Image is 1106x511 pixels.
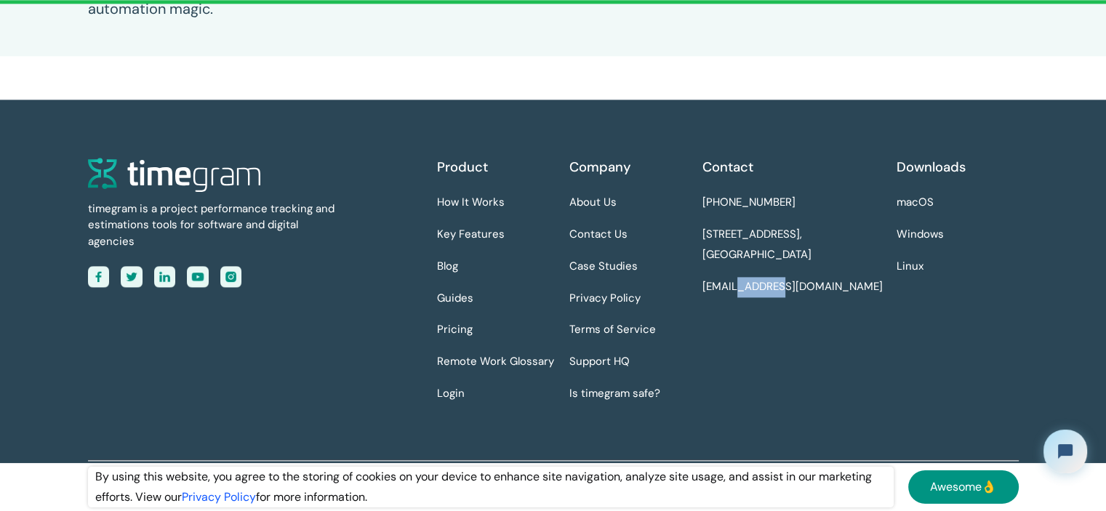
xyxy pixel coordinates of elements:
a: Blog [437,257,458,277]
a: [PHONE_NUMBER] [702,193,796,213]
a: Terms of Service [569,320,656,340]
a: Awesome👌 [908,470,1019,504]
a: timegram is a project performance tracking and estimations tools for software and digital agencies [88,158,342,250]
iframe: Tidio Chat [1031,417,1099,486]
a: Linux [897,257,923,277]
div: Contact [702,158,753,178]
a: Windows [897,225,944,245]
a: Case Studies [569,257,638,277]
a: Support HQ [569,352,630,372]
a: Privacy Policy [182,489,256,504]
a: About Us [569,193,617,213]
a: macOS [897,193,934,213]
a: Remote Work Glossary [437,352,554,372]
a: Login [437,384,465,404]
a: [STREET_ADDRESS],[GEOGRAPHIC_DATA] [702,225,812,265]
a: Pricing [437,320,473,340]
a: Guides [437,289,473,309]
div: Downloads [897,158,966,178]
a: How It Works [437,193,505,213]
div: Product [437,158,488,178]
a: [EMAIL_ADDRESS][DOMAIN_NAME] [702,277,883,297]
div: By using this website, you agree to the storing of cookies on your device to enhance site navigat... [88,467,894,507]
div: timegram is a project performance tracking and estimations tools for software and digital agencies [88,201,342,250]
a: Privacy Policy [569,289,641,309]
a: Contact Us [569,225,628,245]
div: Company [569,158,631,178]
a: Key Features [437,225,505,245]
a: Is timegram safe? [569,384,660,404]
